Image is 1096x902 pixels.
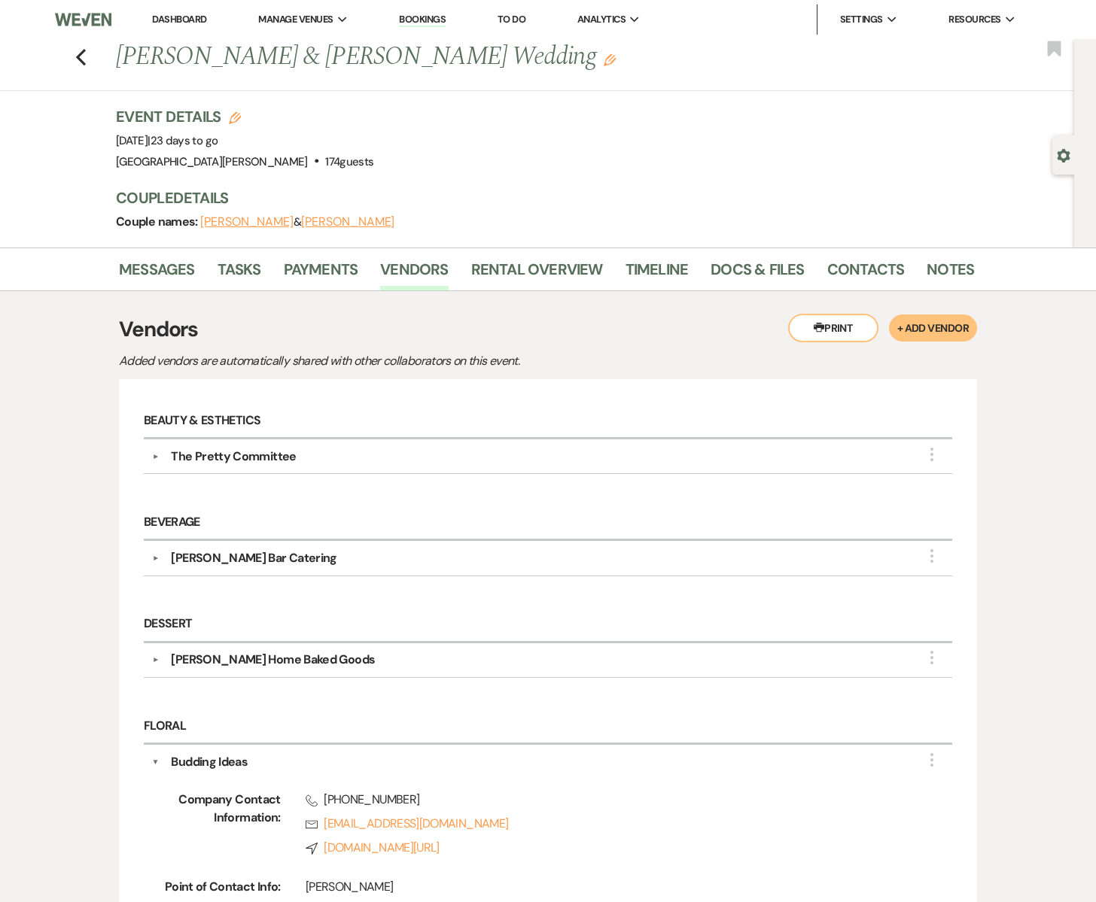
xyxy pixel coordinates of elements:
[160,878,281,902] span: Point of Contact Info:
[146,453,164,460] button: ▼
[325,154,373,169] span: 174 guests
[146,656,164,664] button: ▼
[116,39,790,75] h1: [PERSON_NAME] & [PERSON_NAME] Wedding
[840,12,883,27] span: Settings
[116,214,200,229] span: Couple names:
[152,753,160,771] button: ▼
[116,106,373,127] h3: Event Details
[218,257,261,290] a: Tasks
[119,257,195,290] a: Messages
[200,216,294,228] button: [PERSON_NAME]
[144,709,952,745] h6: Floral
[1057,147,1070,162] button: Open lead details
[626,257,689,290] a: Timeline
[171,448,296,466] div: The Pretty Committee
[471,257,603,290] a: Rental Overview
[258,12,333,27] span: Manage Venues
[171,549,336,567] div: [PERSON_NAME] Bar Catering
[604,53,616,66] button: Edit
[160,791,281,863] span: Company Contact Information:
[116,154,308,169] span: [GEOGRAPHIC_DATA][PERSON_NAME]
[301,216,394,228] button: [PERSON_NAME]
[306,791,905,809] span: [PHONE_NUMBER]
[788,314,878,342] button: Print
[119,351,646,371] p: Added vendors are automatically shared with other collaborators on this event.
[827,257,905,290] a: Contacts
[306,839,905,857] a: [DOMAIN_NAME][URL]
[116,187,959,208] h3: Couple Details
[171,651,375,669] div: [PERSON_NAME] Home Baked Goods
[171,753,248,771] div: Budding Ideas
[711,257,804,290] a: Docs & Files
[144,506,952,541] h6: Beverage
[306,878,905,896] div: [PERSON_NAME]
[144,404,952,439] h6: Beauty & Esthetics
[152,13,206,26] a: Dashboard
[144,608,952,643] h6: Dessert
[948,12,1000,27] span: Resources
[116,133,218,148] span: [DATE]
[889,314,977,342] button: + Add Vendor
[306,815,905,833] a: [EMAIL_ADDRESS][DOMAIN_NAME]
[119,314,977,345] h3: Vendors
[577,12,626,27] span: Analytics
[927,257,974,290] a: Notes
[284,257,358,290] a: Payments
[148,133,218,148] span: |
[380,257,448,290] a: Vendors
[200,214,394,229] span: &
[55,4,111,35] img: Weven Logo
[146,554,164,562] button: ▼
[399,13,446,27] a: Bookings
[498,13,525,26] a: To Do
[151,133,218,148] span: 23 days to go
